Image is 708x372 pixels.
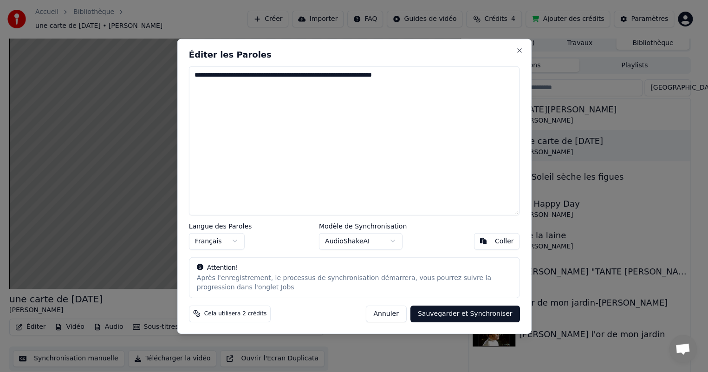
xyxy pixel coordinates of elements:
div: Après l'enregistrement, le processus de synchronisation démarrera, vous pourrez suivre la progres... [196,273,512,292]
button: Annuler [365,305,406,322]
div: Coller [494,236,513,246]
h2: Éditer les Paroles [188,50,520,59]
span: Cela utilisera 2 crédits [204,310,266,317]
button: Coller [474,233,520,249]
div: Attention! [196,263,512,272]
button: Sauvegarder et Synchroniser [410,305,520,322]
label: Langue des Paroles [188,222,252,229]
label: Modèle de Synchronisation [318,222,406,229]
